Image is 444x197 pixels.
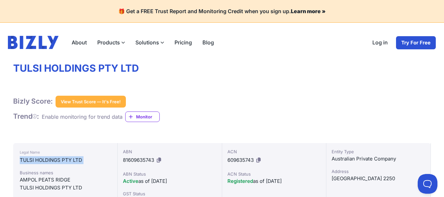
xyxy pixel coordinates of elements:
div: TULSI HOLDINGS PTY LTD [20,184,111,192]
div: ACN Status [227,171,321,177]
div: as of [DATE] [123,177,217,185]
label: Solutions [130,36,169,49]
a: Log in [367,36,393,50]
iframe: Toggle Customer Support [418,174,437,194]
div: ABN Status [123,171,217,177]
div: Australian Private Company [332,155,425,163]
div: [GEOGRAPHIC_DATA] 2250 [332,175,425,183]
a: Pricing [169,36,197,49]
button: View Trust Score — It's Free! [56,96,126,108]
div: GST Status [123,190,217,197]
div: Enable monitoring for trend data [42,113,123,121]
div: Address [332,168,425,175]
h1: TULSI HOLDINGS PTY LTD [13,62,431,75]
a: Blog [197,36,219,49]
span: Active [123,178,138,184]
img: bizly_logo.svg [8,36,58,49]
div: Business names [20,169,111,176]
h4: 🎁 Get a FREE Trust Report and Monitoring Credit when you sign up. [8,8,436,14]
label: Products [92,36,130,49]
a: About [66,36,92,49]
span: Registered [227,178,253,184]
div: ABN [123,148,217,155]
div: Legal Name [20,148,111,156]
a: Learn more » [291,8,326,14]
a: Monitor [125,111,160,122]
span: 609635743 [227,157,254,163]
div: AMPOL PEATS RIDGE [20,176,111,184]
span: 81609635743 [123,157,154,163]
div: as of [DATE] [227,177,321,185]
a: Try For Free [396,36,436,50]
div: Entity Type [332,148,425,155]
div: ACN [227,148,321,155]
div: TULSI HOLDINGS PTY LTD [20,156,111,164]
span: Trend : [13,112,39,120]
span: Monitor [136,113,159,120]
h1: Bizly Score: [13,97,53,106]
